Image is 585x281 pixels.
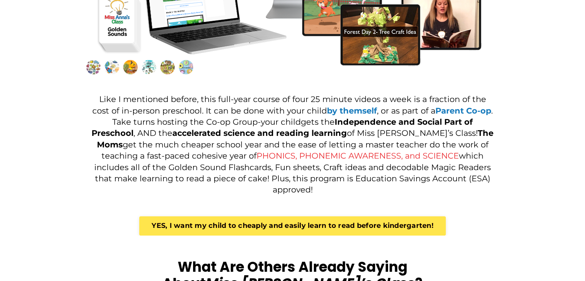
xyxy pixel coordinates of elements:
span: Like I mentioned before, this full-year course of four 25 minute videos a week is a fraction of t... [92,94,493,127]
b: The [478,128,493,138]
strong: Parent Co-op [435,106,491,115]
strong: by themself [327,106,377,115]
b: Moms [97,140,123,149]
span: PHONICS, PHONEMIC AWARENESS, and SCIENCE [257,151,459,161]
span: get the much cheaper school year and the ease of letting a master teacher do the work of teaching... [94,140,491,195]
a: YES, I want my child to cheaply and easily learn to read before kindergarten! [139,216,445,236]
strong: accelerated science and reading learning [172,128,347,138]
p: your child [92,94,493,196]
